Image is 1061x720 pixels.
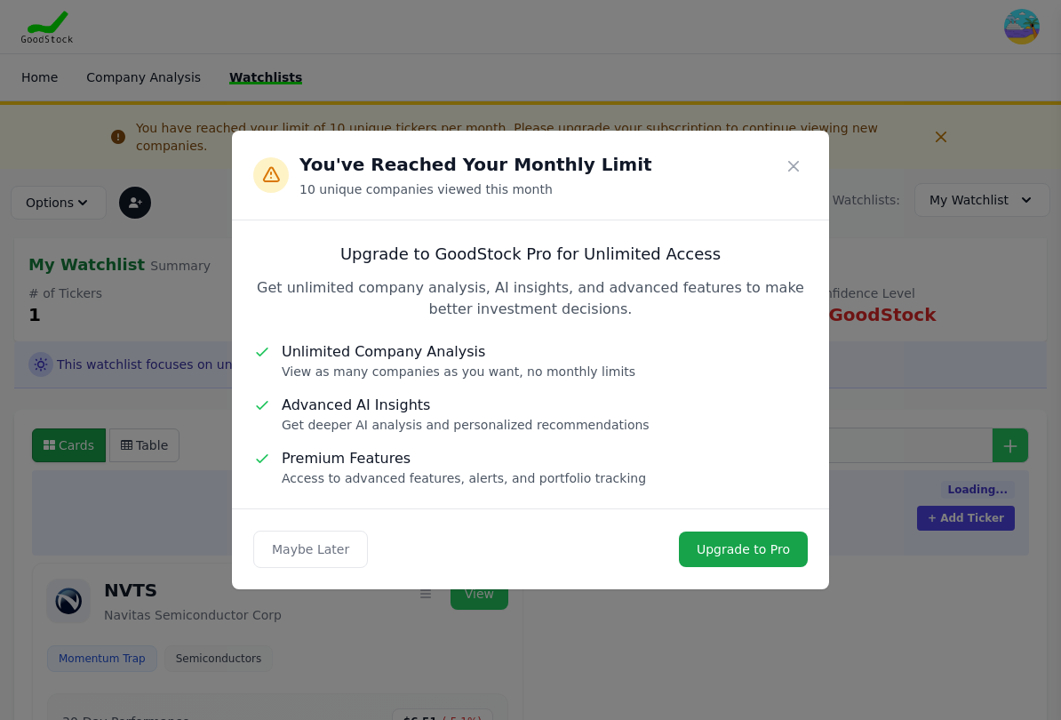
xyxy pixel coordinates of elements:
[282,416,650,434] p: Get deeper AI analysis and personalized recommendations
[282,469,646,487] p: Access to advanced features, alerts, and portfolio tracking
[253,531,368,568] button: Maybe Later
[282,448,646,469] h5: Premium Features
[253,242,808,267] h4: Upgrade to GoodStock Pro for Unlimited Access
[282,363,635,380] p: View as many companies as you want, no monthly limits
[282,395,650,416] h5: Advanced AI Insights
[679,532,808,567] a: Upgrade to Pro
[299,152,652,177] h3: You've Reached Your Monthly Limit
[253,277,808,320] p: Get unlimited company analysis, AI insights, and advanced features to make better investment deci...
[299,180,652,198] p: 10 unique companies viewed this month
[282,341,635,363] h5: Unlimited Company Analysis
